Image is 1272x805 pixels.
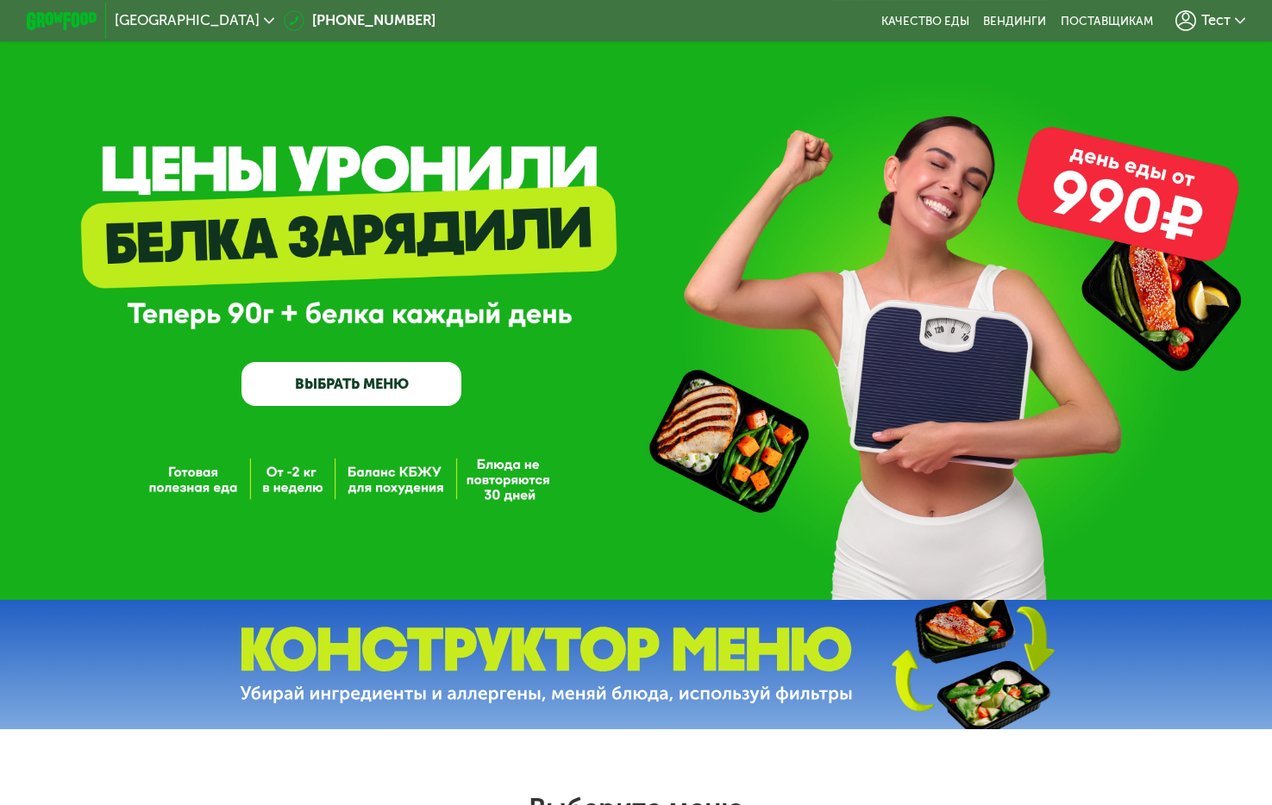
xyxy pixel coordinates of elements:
span: [GEOGRAPHIC_DATA] [115,14,260,28]
span: Тест [1201,14,1231,28]
a: [PHONE_NUMBER] [284,10,435,32]
a: Качество еды [881,14,969,28]
a: ВЫБРАТЬ МЕНЮ [241,362,461,406]
a: Вендинги [983,14,1046,28]
div: поставщикам [1061,14,1153,28]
